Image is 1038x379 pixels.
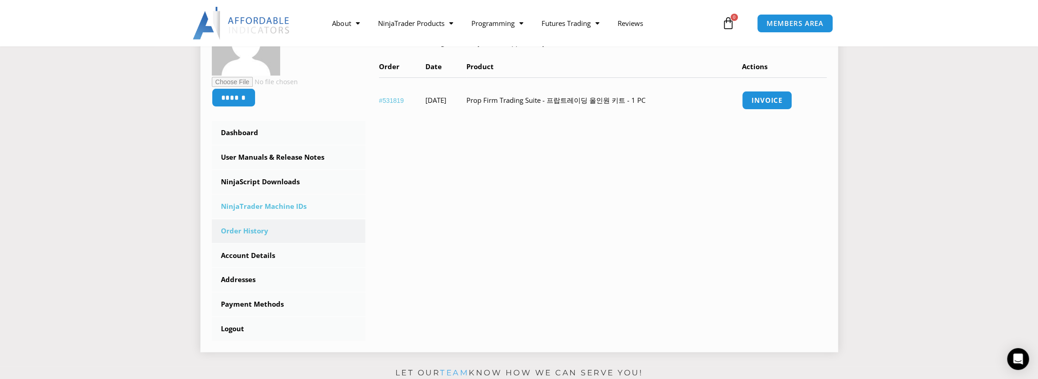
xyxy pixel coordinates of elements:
[323,13,368,34] a: About
[212,268,366,292] a: Addresses
[608,13,652,34] a: Reviews
[323,13,719,34] nav: Menu
[708,10,748,36] a: 0
[379,97,404,104] a: View order number 531819
[742,62,767,71] span: Actions
[767,20,823,27] span: MEMBERS AREA
[742,91,792,110] a: Invoice order number 531819
[532,13,608,34] a: Futures Trading
[368,13,462,34] a: NinjaTrader Products
[1007,348,1029,370] div: Open Intercom Messenger
[212,293,366,316] a: Payment Methods
[425,62,442,71] span: Date
[466,77,742,123] td: Prop Firm Trading Suite - 프랍트레이딩 올인원 키트 - 1 PC
[212,170,366,194] a: NinjaScript Downloads
[731,14,738,21] span: 0
[440,368,469,377] a: team
[212,146,366,169] a: User Manuals & Release Notes
[379,62,399,71] span: Order
[193,7,291,40] img: LogoAI | Affordable Indicators – NinjaTrader
[425,96,446,105] time: [DATE]
[212,121,366,145] a: Dashboard
[212,195,366,218] a: NinjaTrader Machine IDs
[212,244,366,268] a: Account Details
[212,219,366,243] a: Order History
[466,62,494,71] span: Product
[212,317,366,341] a: Logout
[462,13,532,34] a: Programming
[212,121,366,341] nav: Account pages
[757,14,833,33] a: MEMBERS AREA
